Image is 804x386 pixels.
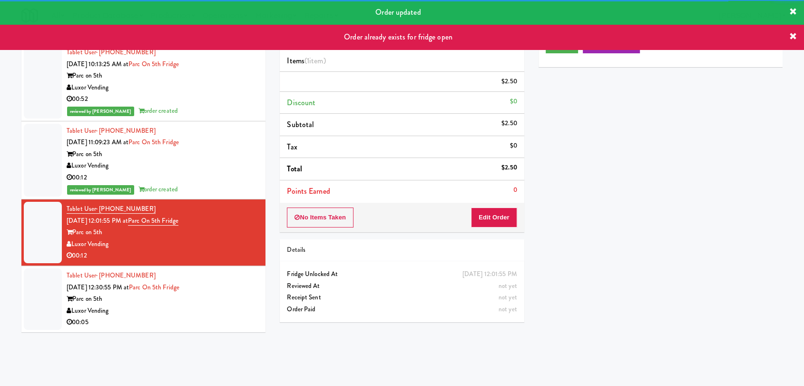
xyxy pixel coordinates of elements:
span: · [PHONE_NUMBER] [96,271,156,280]
span: Total [287,163,302,174]
div: Parc on 5th [67,148,258,160]
div: Fridge Unlocked At [287,268,517,280]
div: Details [287,244,517,256]
a: Parc on 5th Fridge [129,283,179,292]
a: Tablet User· [PHONE_NUMBER] [67,271,156,280]
a: Tablet User· [PHONE_NUMBER] [67,48,156,57]
span: [DATE] 11:09:23 AM at [67,138,128,147]
span: · [PHONE_NUMBER] [96,48,156,57]
span: Points Earned [287,186,330,197]
a: Tablet User· [PHONE_NUMBER] [67,204,156,214]
ng-pluralize: item [309,55,323,66]
span: order created [138,185,178,194]
span: Subtotal [287,119,314,130]
span: [DATE] 12:30:55 PM at [67,283,129,292]
span: (1 ) [304,55,326,66]
span: order created [138,106,178,115]
div: 0 [513,184,517,196]
div: Luxor Vending [67,238,258,250]
li: Tablet User· [PHONE_NUMBER][DATE] 12:30:55 PM atParc on 5th FridgeParc on 5thLuxor Vending00:05 [21,266,265,332]
div: Luxor Vending [67,82,258,94]
div: Parc on 5th [67,227,258,238]
div: 00:05 [67,317,258,328]
div: 00:12 [67,250,258,262]
span: · [PHONE_NUMBER] [96,204,156,213]
button: Edit Order [471,208,517,228]
span: not yet [499,281,517,290]
span: reviewed by [PERSON_NAME] [67,185,134,195]
div: Parc on 5th [67,293,258,305]
span: Items [287,55,325,66]
div: [DATE] 12:01:55 PM [462,268,517,280]
div: Order Paid [287,304,517,316]
span: Order already exists for fridge open [344,31,452,42]
a: Tablet User· [PHONE_NUMBER] [67,126,156,135]
div: $0 [510,96,517,108]
div: $2.50 [501,76,517,88]
span: not yet [499,305,517,314]
li: Tablet User· [PHONE_NUMBER][DATE] 11:09:23 AM atParc on 5th FridgeParc on 5thLuxor Vending00:12re... [21,121,265,200]
div: $2.50 [501,162,517,174]
li: Tablet User· [PHONE_NUMBER][DATE] 10:13:25 AM atParc on 5th FridgeParc on 5thLuxor Vending00:52re... [21,43,265,121]
span: · [PHONE_NUMBER] [96,126,156,135]
a: Parc on 5th Fridge [128,216,178,226]
div: Reviewed At [287,280,517,292]
button: No Items Taken [287,208,353,228]
span: Tax [287,141,297,152]
span: not yet [499,293,517,302]
div: Receipt Sent [287,292,517,304]
span: [DATE] 12:01:55 PM at [67,216,128,225]
div: $2.50 [501,118,517,129]
a: Parc on 5th Fridge [128,138,179,147]
div: Luxor Vending [67,160,258,172]
div: Luxor Vending [67,305,258,317]
span: Discount [287,97,315,108]
div: 00:52 [67,93,258,105]
span: [DATE] 10:13:25 AM at [67,59,128,69]
div: $0 [510,140,517,152]
div: Parc on 5th [67,70,258,82]
a: Parc on 5th Fridge [128,59,179,69]
span: reviewed by [PERSON_NAME] [67,107,134,116]
div: 00:12 [67,172,258,184]
li: Tablet User· [PHONE_NUMBER][DATE] 12:01:55 PM atParc on 5th FridgeParc on 5thLuxor Vending00:12 [21,199,265,266]
span: Order updated [375,7,421,18]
